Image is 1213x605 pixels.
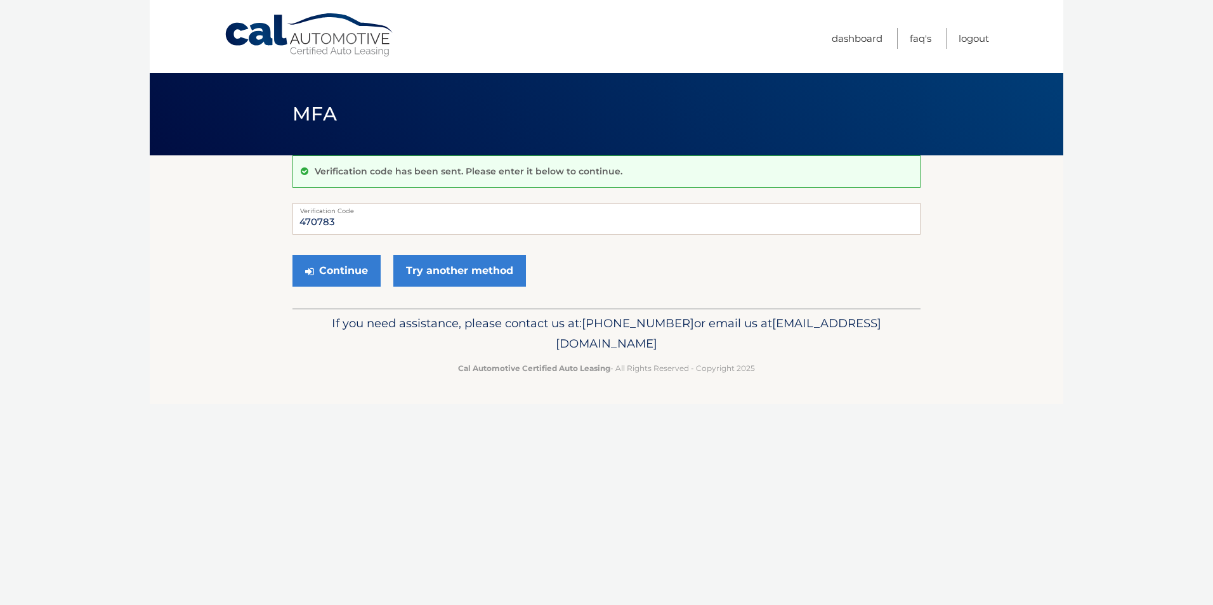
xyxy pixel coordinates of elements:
a: Logout [959,28,989,49]
p: Verification code has been sent. Please enter it below to continue. [315,166,622,177]
input: Verification Code [292,203,921,235]
p: - All Rights Reserved - Copyright 2025 [301,361,912,375]
a: Cal Automotive [224,13,395,58]
a: Try another method [393,255,526,287]
p: If you need assistance, please contact us at: or email us at [301,313,912,354]
a: FAQ's [910,28,931,49]
button: Continue [292,255,381,287]
span: MFA [292,102,337,126]
label: Verification Code [292,203,921,213]
strong: Cal Automotive Certified Auto Leasing [458,363,610,373]
span: [EMAIL_ADDRESS][DOMAIN_NAME] [556,316,881,351]
a: Dashboard [832,28,882,49]
span: [PHONE_NUMBER] [582,316,694,330]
